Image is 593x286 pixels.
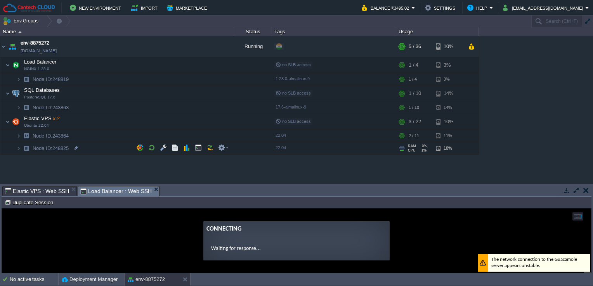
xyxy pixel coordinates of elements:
div: 14% [436,102,461,114]
img: AMDAwAAAACH5BAEAAAAALAAAAAABAAEAAAICRAEAOw== [5,114,10,129]
span: CPU [408,148,416,152]
div: 1 / 10 [409,102,419,114]
div: 10% [436,36,461,57]
span: 243864 [32,133,70,139]
a: Node ID:243864 [32,133,70,139]
button: New Environment [70,3,123,12]
img: AMDAwAAAACH5BAEAAAAALAAAAAABAAEAAAICRAEAOw== [21,73,32,85]
div: 1 / 4 [409,57,418,73]
button: [EMAIL_ADDRESS][DOMAIN_NAME] [503,3,585,12]
span: Elastic VPS [23,115,60,122]
img: AMDAwAAAACH5BAEAAAAALAAAAAABAAEAAAICRAEAOw== [10,114,21,129]
img: AMDAwAAAACH5BAEAAAAALAAAAAABAAEAAAICRAEAOw== [10,86,21,101]
button: Import [131,3,160,12]
img: AMDAwAAAACH5BAEAAAAALAAAAAABAAEAAAICRAEAOw== [16,130,21,142]
span: RAM [408,144,416,148]
button: Help [467,3,489,12]
span: 17.6-almalinux-9 [276,105,306,109]
span: NGINX 1.28.0 [24,67,49,71]
span: Node ID: [33,76,52,82]
span: Load Balancer : Web SSH [80,186,152,196]
span: no SLB access [276,62,311,67]
span: Node ID: [33,105,52,110]
div: 1 / 10 [409,86,421,101]
span: Node ID: [33,133,52,139]
span: Node ID: [33,145,52,151]
button: Marketplace [167,3,209,12]
div: 5 / 36 [409,36,421,57]
img: AMDAwAAAACH5BAEAAAAALAAAAAABAAEAAAICRAEAOw== [5,86,10,101]
span: SQL Databases [23,87,61,93]
div: Connecting [205,16,385,25]
img: AMDAwAAAACH5BAEAAAAALAAAAAABAAEAAAICRAEAOw== [21,142,32,154]
span: 22.04 [276,133,286,138]
img: AMDAwAAAACH5BAEAAAAALAAAAAABAAEAAAICRAEAOw== [7,36,18,57]
img: AMDAwAAAACH5BAEAAAAALAAAAAABAAEAAAICRAEAOw== [0,36,7,57]
div: Name [1,27,233,36]
span: 248825 [32,145,70,152]
div: 10% [436,142,461,154]
div: 3 / 22 [409,114,421,129]
div: 3% [436,57,461,73]
img: Cantech Cloud [3,3,55,13]
div: Tags [272,27,396,36]
p: Waiting for response... [209,36,380,44]
img: AMDAwAAAACH5BAEAAAAALAAAAAABAAEAAAICRAEAOw== [10,57,21,73]
img: AMDAwAAAACH5BAEAAAAALAAAAAABAAEAAAICRAEAOw== [16,73,21,85]
div: Status [234,27,272,36]
button: Balance ₹3495.02 [362,3,411,12]
img: AMDAwAAAACH5BAEAAAAALAAAAAABAAEAAAICRAEAOw== [16,102,21,114]
span: Elastic VPS : Web SSH [5,186,69,196]
span: no SLB access [276,91,311,95]
span: Ubuntu 22.04 [24,123,49,128]
span: 22.04 [276,145,286,150]
div: Running [233,36,272,57]
span: PostgreSQL 17.6 [24,95,55,100]
div: 10% [436,114,461,129]
span: 1% [419,148,427,152]
a: SQL DatabasesPostgreSQL 17.6 [23,87,61,93]
a: env-8875272 [21,39,49,47]
img: AMDAwAAAACH5BAEAAAAALAAAAAABAAEAAAICRAEAOw== [5,57,10,73]
button: Duplicate Session [5,199,55,206]
a: Load BalancerNGINX 1.28.0 [23,59,57,65]
div: 14% [436,86,461,101]
span: 248819 [32,76,70,83]
img: AMDAwAAAACH5BAEAAAAALAAAAAABAAEAAAICRAEAOw== [21,102,32,114]
button: Deployment Manager [62,276,118,283]
img: AMDAwAAAACH5BAEAAAAALAAAAAABAAEAAAICRAEAOw== [16,142,21,154]
div: 11% [436,130,461,142]
div: 2 / 11 [409,130,419,142]
a: [DOMAIN_NAME] [21,47,57,55]
span: 9% [419,144,427,148]
img: AMDAwAAAACH5BAEAAAAALAAAAAABAAEAAAICRAEAOw== [18,31,22,33]
a: Node ID:248825 [32,145,70,152]
button: env-8875272 [128,276,165,283]
div: 1 / 4 [409,73,417,85]
span: no SLB access [276,119,311,124]
a: Elastic VPSx 2Ubuntu 22.04 [23,115,60,121]
span: x 2 [52,115,59,121]
div: The network connection to the Guacamole server appears unstable. [476,46,588,63]
button: Settings [425,3,458,12]
div: Usage [397,27,479,36]
button: Env Groups [3,16,41,26]
span: 243863 [32,104,70,111]
div: No active tasks [10,273,58,286]
a: Node ID:248819 [32,76,70,83]
span: 1.28.0-almalinux-9 [276,76,310,81]
img: AMDAwAAAACH5BAEAAAAALAAAAAABAAEAAAICRAEAOw== [21,130,32,142]
span: Load Balancer [23,59,57,65]
a: Node ID:243863 [32,104,70,111]
div: 3% [436,73,461,85]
